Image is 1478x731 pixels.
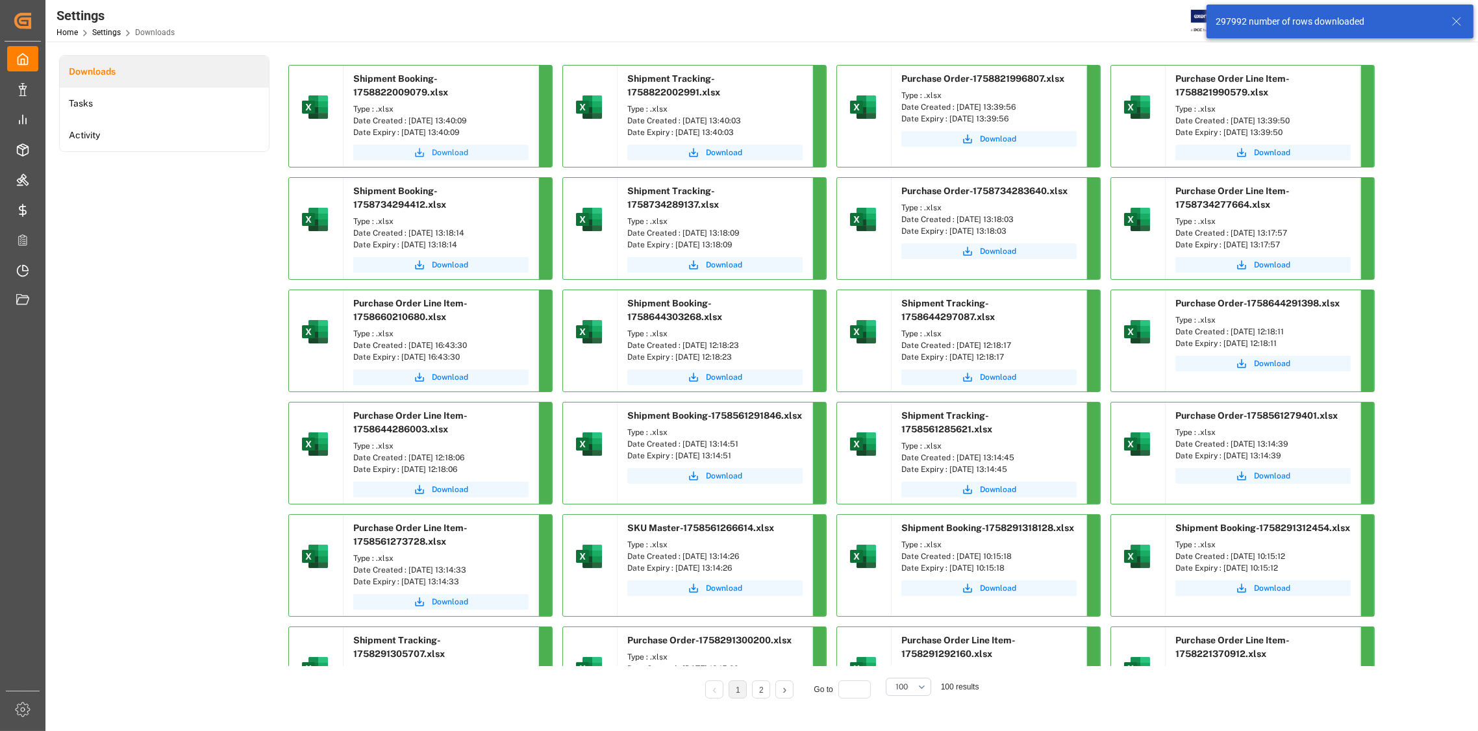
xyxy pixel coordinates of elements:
div: Date Created : [DATE] 13:14:39 [1175,438,1351,450]
button: Download [627,580,803,596]
a: 1 [736,686,740,695]
button: Download [901,131,1077,147]
div: Date Created : [DATE] 10:15:18 [901,551,1077,562]
div: Date Expiry : [DATE] 13:18:03 [901,225,1077,237]
div: Date Expiry : [DATE] 13:14:45 [901,464,1077,475]
div: Date Created : [DATE] 13:39:56 [901,101,1077,113]
div: Date Expiry : [DATE] 13:14:33 [353,576,529,588]
span: Download [706,371,742,383]
li: Next Page [775,680,794,699]
img: microsoft-excel-2019--v1.png [1121,653,1153,684]
div: Date Expiry : [DATE] 13:40:09 [353,127,529,138]
div: Date Expiry : [DATE] 10:15:12 [1175,562,1351,574]
span: Download [432,596,468,608]
span: Purchase Order Line Item-1758644286003.xlsx [353,410,468,434]
span: Shipment Booking-1758644303268.xlsx [627,298,722,322]
div: Date Expiry : [DATE] 12:18:06 [353,464,529,475]
img: microsoft-excel-2019--v1.png [847,92,879,123]
span: Purchase Order-1758291300200.xlsx [627,635,792,645]
img: microsoft-excel-2019--v1.png [573,316,605,347]
div: Type : .xlsx [1175,216,1351,227]
img: microsoft-excel-2019--v1.png [573,541,605,572]
a: 2 [759,686,764,695]
a: Download [353,145,529,160]
span: Download [1254,582,1290,594]
div: Type : .xlsx [1175,665,1351,676]
img: microsoft-excel-2019--v1.png [573,653,605,684]
button: Download [1175,580,1351,596]
img: microsoft-excel-2019--v1.png [847,428,879,460]
div: Type : .xlsx [353,552,529,564]
img: microsoft-excel-2019--v1.png [299,92,331,123]
div: Date Expiry : [DATE] 13:39:50 [1175,127,1351,138]
img: microsoft-excel-2019--v1.png [573,204,605,235]
span: Download [1254,358,1290,369]
span: Shipment Tracking-1758822002991.xlsx [627,73,720,97]
div: Date Created : [DATE] 13:18:14 [353,227,529,239]
div: Date Expiry : [DATE] 13:14:26 [627,562,803,574]
span: Shipment Tracking-1758734289137.xlsx [627,186,719,210]
button: Download [353,369,529,385]
li: 2 [752,680,770,699]
div: Type : .xlsx [627,539,803,551]
a: Download [901,369,1077,385]
button: Download [901,482,1077,497]
div: Type : .xlsx [353,103,529,115]
button: Download [1175,468,1351,484]
div: Date Expiry : [DATE] 13:39:56 [901,113,1077,125]
div: Date Created : [DATE] 13:40:09 [353,115,529,127]
a: Activity [60,119,269,151]
span: Download [432,371,468,383]
img: microsoft-excel-2019--v1.png [1121,204,1153,235]
div: Type : .xlsx [353,328,529,340]
a: Download [627,369,803,385]
div: Date Created : [DATE] 13:18:03 [901,214,1077,225]
div: Date Expiry : [DATE] 10:15:18 [901,562,1077,574]
button: Download [353,257,529,273]
button: Download [1175,257,1351,273]
a: Download [627,468,803,484]
span: Shipment Booking-1758734294412.xlsx [353,186,446,210]
button: Download [1175,145,1351,160]
a: Tasks [60,88,269,119]
button: Download [353,482,529,497]
div: Date Created : [DATE] 10:15:00 [627,663,803,675]
div: Date Created : [DATE] 12:18:11 [1175,326,1351,338]
span: Purchase Order Line Item-1758561273728.xlsx [353,523,468,547]
img: Exertis%20JAM%20-%20Email%20Logo.jpg_1722504956.jpg [1191,10,1236,32]
span: Download [432,147,468,158]
div: Date Expiry : [DATE] 13:14:51 [627,450,803,462]
span: Download [432,259,468,271]
div: 297992 number of rows downloaded [1216,15,1439,29]
li: 1 [729,680,747,699]
li: Previous Page [705,680,723,699]
img: microsoft-excel-2019--v1.png [299,541,331,572]
a: Downloads [60,56,269,88]
img: microsoft-excel-2019--v1.png [299,316,331,347]
div: Date Created : [DATE] 13:14:51 [627,438,803,450]
button: Download [1175,356,1351,371]
span: Purchase Order Line Item-1758734277664.xlsx [1175,186,1290,210]
div: Date Created : [DATE] 12:18:06 [353,452,529,464]
span: Shipment Tracking-1758291305707.xlsx [353,635,445,659]
span: Download [706,582,742,594]
div: Date Created : [DATE] 13:39:50 [1175,115,1351,127]
span: 100 results [941,682,979,691]
img: microsoft-excel-2019--v1.png [1121,316,1153,347]
div: Type : .xlsx [1175,314,1351,326]
a: Settings [92,28,121,37]
button: Download [627,257,803,273]
div: Type : .xlsx [901,328,1077,340]
div: Date Expiry : [DATE] 12:18:11 [1175,338,1351,349]
button: Download [627,145,803,160]
div: Date Created : [DATE] 13:17:57 [1175,227,1351,239]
